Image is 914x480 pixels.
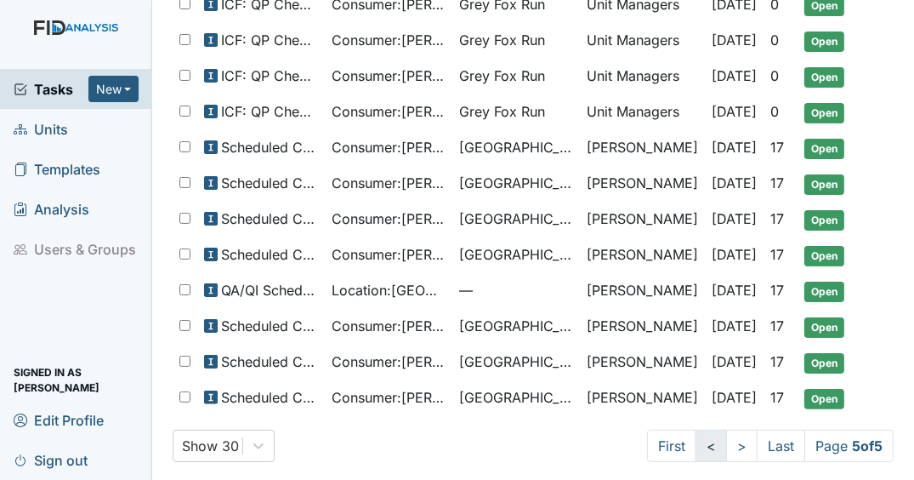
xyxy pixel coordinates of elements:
span: [GEOGRAPHIC_DATA] [459,387,573,408]
span: 17 [770,317,784,334]
span: [DATE] [712,139,757,156]
span: Grey Fox Run [459,30,545,50]
a: First [647,430,696,462]
span: Grey Fox Run [459,101,545,122]
span: Scheduled Consumer Chart Review [221,387,318,408]
span: [DATE] [712,103,757,120]
span: Page [804,430,894,462]
span: — [459,280,573,300]
span: ICF: QP Checklist [221,30,318,50]
span: Consumer : [PERSON_NAME] [332,30,446,50]
span: 17 [770,282,784,299]
span: Analysis [14,196,89,222]
span: [GEOGRAPHIC_DATA] [459,137,573,157]
td: [PERSON_NAME] [580,202,705,237]
span: [GEOGRAPHIC_DATA] [459,316,573,336]
span: Open [804,246,844,266]
span: Consumer : [PERSON_NAME] [332,244,446,265]
span: Signed in as [PERSON_NAME] [14,367,139,393]
a: > [726,430,758,462]
span: Consumer : [PERSON_NAME][GEOGRAPHIC_DATA] [332,351,446,372]
td: [PERSON_NAME] [580,309,705,345]
td: [PERSON_NAME] [580,380,705,416]
span: Open [804,31,844,52]
span: 17 [770,139,784,156]
a: Last [757,430,805,462]
span: [GEOGRAPHIC_DATA] [459,351,573,372]
span: Consumer : [PERSON_NAME] [332,173,446,193]
span: [DATE] [712,31,757,49]
span: [DATE] [712,67,757,84]
span: [GEOGRAPHIC_DATA] [459,209,573,229]
span: Scheduled Consumer Chart Review [221,209,318,229]
span: Open [804,67,844,88]
span: [GEOGRAPHIC_DATA] [459,244,573,265]
span: [DATE] [712,282,757,299]
span: Scheduled Consumer Chart Review [221,137,318,157]
span: [DATE] [712,389,757,406]
span: 17 [770,246,784,263]
span: 17 [770,210,784,227]
span: Scheduled Consumer Chart Review [221,173,318,193]
span: Open [804,139,844,159]
span: Templates [14,156,100,182]
span: Open [804,389,844,409]
span: Consumer : [PERSON_NAME] [332,137,446,157]
span: 17 [770,174,784,191]
nav: task-pagination [647,430,894,462]
td: Unit Managers [580,94,705,130]
span: Scheduled Consumer Chart Review [221,351,318,372]
td: [PERSON_NAME] [580,273,705,309]
span: 17 [770,389,784,406]
span: Units [14,116,68,142]
button: New [88,76,139,102]
span: Location : [GEOGRAPHIC_DATA] [332,280,446,300]
span: [DATE] [712,246,757,263]
span: Scheduled Consumer Chart Review [221,316,318,336]
a: Tasks [14,79,88,100]
span: [GEOGRAPHIC_DATA] [459,173,573,193]
span: Consumer : [PERSON_NAME] [332,101,446,122]
span: Grey Fox Run [459,66,545,86]
strong: 5 of 5 [852,437,883,454]
span: Open [804,174,844,195]
div: Show 30 [182,436,239,456]
span: Consumer : [PERSON_NAME] [332,209,446,229]
td: Unit Managers [580,59,705,94]
span: Consumer : [PERSON_NAME][GEOGRAPHIC_DATA] [332,387,446,408]
a: < [695,430,727,462]
span: [DATE] [712,317,757,334]
span: Sign out [14,447,88,473]
td: Unit Managers [580,23,705,59]
span: Open [804,210,844,231]
td: [PERSON_NAME] [580,237,705,273]
span: 0 [770,31,779,49]
span: Open [804,282,844,302]
span: Open [804,353,844,374]
span: ICF: QP Checklist [221,101,318,122]
span: 0 [770,67,779,84]
span: Consumer : [PERSON_NAME] [332,66,446,86]
span: [DATE] [712,210,757,227]
span: Consumer : [PERSON_NAME] [332,316,446,336]
td: [PERSON_NAME] [580,345,705,380]
span: ICF: QP Checklist [221,66,318,86]
td: [PERSON_NAME] [580,130,705,166]
span: [DATE] [712,174,757,191]
td: [PERSON_NAME] [580,166,705,202]
span: 0 [770,103,779,120]
span: 17 [770,353,784,370]
span: QA/QI Scheduled Inspection [221,280,318,300]
span: Open [804,103,844,123]
span: Edit Profile [14,407,104,433]
span: Scheduled Consumer Chart Review [221,244,318,265]
span: [DATE] [712,353,757,370]
span: Open [804,317,844,338]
